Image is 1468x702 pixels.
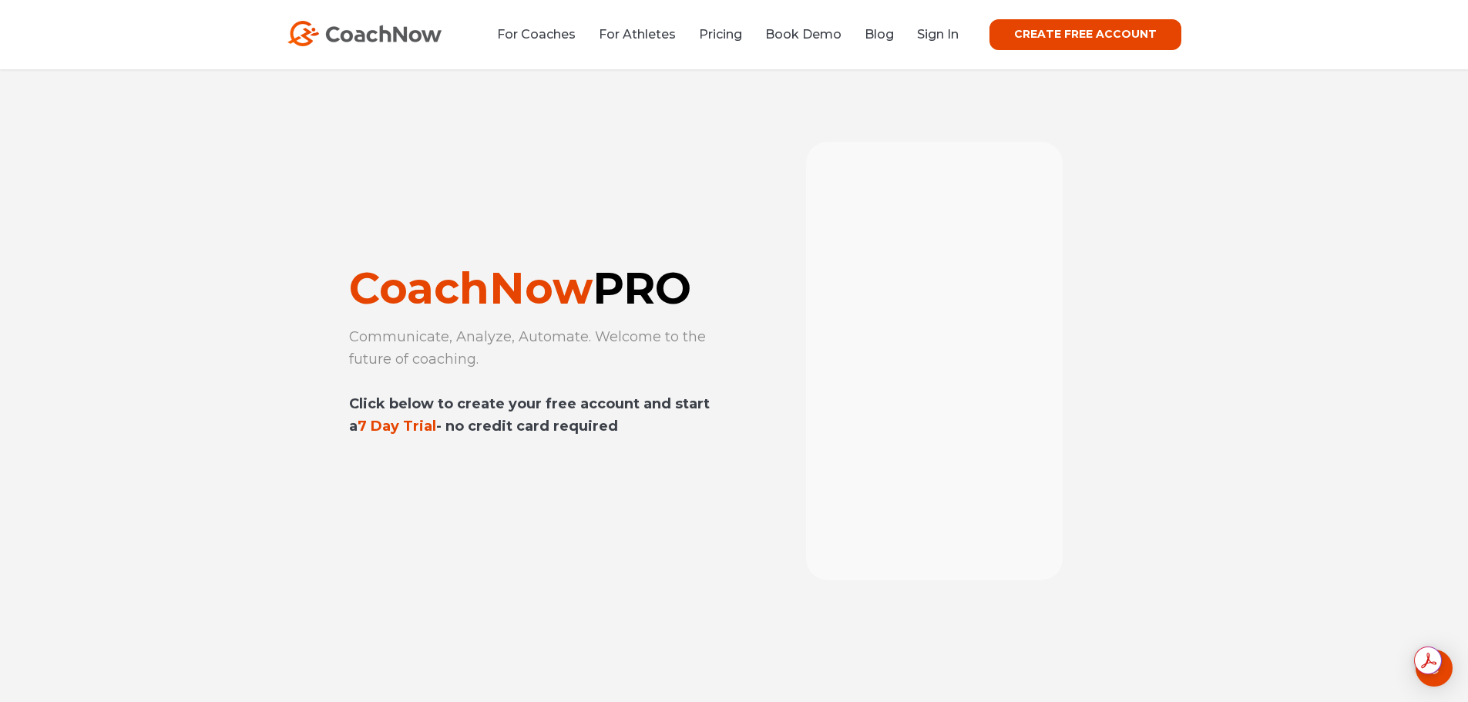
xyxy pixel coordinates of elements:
[349,262,691,314] span: CoachNow
[287,21,442,46] img: CoachNow Logo
[436,418,442,435] span: -
[865,27,894,42] a: Blog
[358,418,618,435] span: 7 Day Trial
[445,418,618,435] span: no credit card required
[349,395,710,435] strong: Click below to create your free account and start a
[989,19,1181,50] a: CREATE FREE ACCOUNT
[765,27,841,42] a: Book Demo
[593,262,691,314] span: PRO
[917,27,959,42] a: Sign In
[497,27,576,42] a: For Coaches
[599,27,676,42] a: For Athletes
[349,460,619,501] iframe: Embedded CTA
[349,326,719,438] p: Communicate, Analyze, Automate. Welcome to the future of coaching.
[699,27,742,42] a: Pricing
